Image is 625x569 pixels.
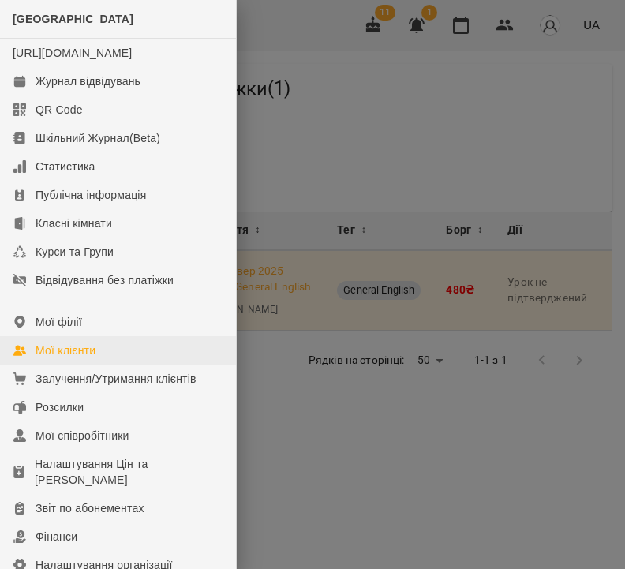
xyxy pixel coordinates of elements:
div: Класні кімнати [36,215,112,231]
div: Курси та Групи [36,244,114,260]
div: Публічна інформація [36,187,146,203]
div: Залучення/Утримання клієнтів [36,371,196,387]
div: Розсилки [36,399,84,415]
div: Мої філії [36,314,82,330]
div: Журнал відвідувань [36,73,140,89]
div: Мої клієнти [36,343,95,358]
a: [URL][DOMAIN_NAME] [13,47,132,59]
div: Налаштування Цін та [PERSON_NAME] [35,456,223,488]
span: [GEOGRAPHIC_DATA] [13,13,133,25]
div: QR Code [36,102,83,118]
div: Шкільний Журнал(Beta) [36,130,160,146]
div: Відвідування без платіжки [36,272,174,288]
div: Мої співробітники [36,428,129,444]
div: Статистика [36,159,95,174]
div: Фінанси [36,529,77,545]
div: Звіт по абонементах [36,500,144,516]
